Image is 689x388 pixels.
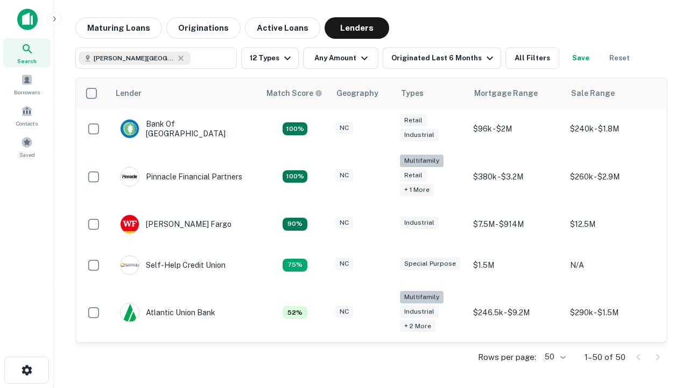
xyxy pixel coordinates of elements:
span: Contacts [16,119,38,128]
div: Sale Range [571,87,615,100]
span: Saved [19,150,35,159]
div: [PERSON_NAME] Fargo [120,214,231,234]
td: N/A [565,245,662,286]
div: NC [335,217,353,229]
button: 12 Types [241,47,299,69]
div: Matching Properties: 12, hasApolloMatch: undefined [283,218,307,231]
div: Originated Last 6 Months [391,52,496,65]
td: $1.5M [468,245,565,286]
div: Pinnacle Financial Partners [120,167,242,186]
div: Lender [116,87,142,100]
td: $240k - $1.8M [565,108,662,149]
div: NC [335,306,353,318]
a: Saved [3,132,51,161]
div: NC [335,258,353,270]
a: Contacts [3,101,51,130]
span: Search [17,57,37,65]
div: Matching Properties: 24, hasApolloMatch: undefined [283,170,307,183]
div: Industrial [400,217,439,229]
div: NC [335,122,353,134]
div: Atlantic Union Bank [120,303,215,322]
a: Search [3,38,51,67]
td: $246.5k - $9.2M [468,286,565,340]
div: Industrial [400,129,439,141]
th: Types [395,78,468,108]
div: Multifamily [400,291,444,303]
div: + 1 more [400,184,434,196]
img: picture [121,303,139,322]
div: Multifamily [400,155,444,167]
img: picture [121,120,139,138]
button: All Filters [505,47,559,69]
button: Maturing Loans [75,17,162,39]
div: Matching Properties: 7, hasApolloMatch: undefined [283,306,307,319]
button: Any Amount [303,47,378,69]
img: picture [121,256,139,274]
th: Mortgage Range [468,78,565,108]
th: Lender [109,78,260,108]
div: 50 [540,349,567,365]
div: Industrial [400,306,439,318]
button: Reset [602,47,637,69]
h6: Match Score [266,87,320,99]
button: Save your search to get updates of matches that match your search criteria. [564,47,598,69]
img: picture [121,215,139,233]
p: 1–50 of 50 [585,351,625,364]
td: $380k - $3.2M [468,149,565,204]
img: capitalize-icon.png [17,9,38,30]
div: Bank Of [GEOGRAPHIC_DATA] [120,119,249,138]
button: Lenders [325,17,389,39]
span: [PERSON_NAME][GEOGRAPHIC_DATA], [GEOGRAPHIC_DATA] [94,53,174,63]
div: Matching Properties: 10, hasApolloMatch: undefined [283,259,307,272]
th: Sale Range [565,78,662,108]
a: Borrowers [3,70,51,99]
div: Geography [336,87,378,100]
div: Self-help Credit Union [120,255,226,275]
div: Retail [400,169,427,182]
iframe: Chat Widget [635,302,689,354]
th: Capitalize uses an advanced AI algorithm to match your search with the best lender. The match sco... [260,78,330,108]
th: Geography [330,78,395,108]
div: Matching Properties: 14, hasApolloMatch: undefined [283,122,307,135]
button: Originated Last 6 Months [383,47,501,69]
div: Mortgage Range [474,87,538,100]
span: Borrowers [14,88,40,96]
img: picture [121,168,139,186]
td: $290k - $1.5M [565,286,662,340]
p: Rows per page: [478,351,536,364]
td: $96k - $2M [468,108,565,149]
td: $260k - $2.9M [565,149,662,204]
div: Special Purpose [400,258,460,270]
div: Capitalize uses an advanced AI algorithm to match your search with the best lender. The match sco... [266,87,322,99]
div: Types [401,87,424,100]
div: NC [335,169,353,182]
td: $7.5M - $914M [468,204,565,245]
div: + 2 more [400,320,435,332]
button: Active Loans [245,17,320,39]
div: Retail [400,114,427,127]
button: Originations [166,17,241,39]
td: $12.5M [565,204,662,245]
